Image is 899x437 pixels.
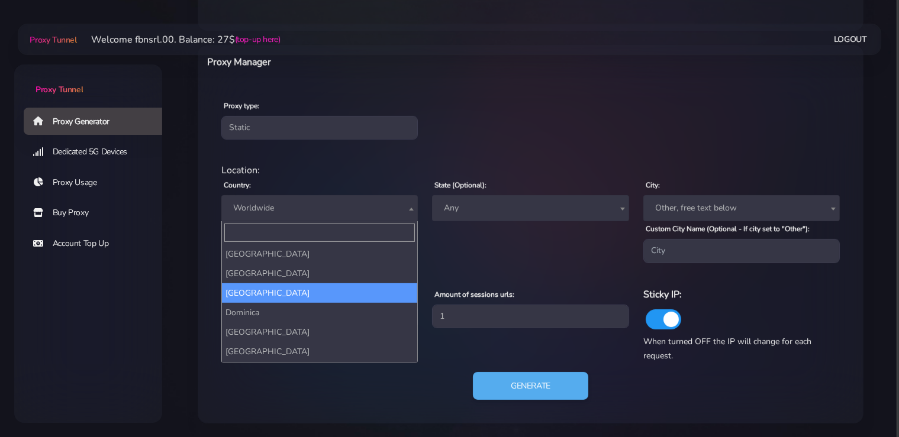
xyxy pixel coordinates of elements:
[222,342,417,361] li: [GEOGRAPHIC_DATA]
[434,180,486,190] label: State (Optional):
[24,108,172,135] a: Proxy Generator
[842,380,884,422] iframe: Webchat Widget
[222,322,417,342] li: [GEOGRAPHIC_DATA]
[222,244,417,264] li: [GEOGRAPHIC_DATA]
[643,336,811,361] span: When turned OFF the IP will change for each request.
[77,33,281,47] li: Welcome fbnsrl.00. Balance: 27$
[650,200,833,216] span: Other, free text below
[434,289,514,300] label: Amount of sessions urls:
[646,180,660,190] label: City:
[222,361,417,381] li: [GEOGRAPHIC_DATA]
[207,54,579,70] h6: Proxy Manager
[222,303,417,322] li: Dominica
[27,30,76,49] a: Proxy Tunnel
[439,200,621,216] span: Any
[30,34,76,46] span: Proxy Tunnel
[228,200,411,216] span: Worldwide
[224,180,251,190] label: Country:
[643,195,840,221] span: Other, free text below
[643,287,840,302] h6: Sticky IP:
[473,372,588,400] button: Generate
[235,33,281,46] a: (top-up here)
[432,195,629,221] span: Any
[646,224,810,234] label: Custom City Name (Optional - If city set to "Other"):
[221,195,418,221] span: Worldwide
[24,199,172,226] a: Buy Proxy
[14,64,162,96] a: Proxy Tunnel
[224,224,415,242] input: Search
[643,239,840,263] input: City
[834,28,867,50] a: Logout
[214,273,847,287] div: Proxy Settings:
[36,84,83,95] span: Proxy Tunnel
[24,169,172,196] a: Proxy Usage
[224,101,259,111] label: Proxy type:
[24,138,172,166] a: Dedicated 5G Devices
[214,163,847,177] div: Location:
[222,283,417,303] li: [GEOGRAPHIC_DATA]
[24,230,172,257] a: Account Top Up
[222,264,417,283] li: [GEOGRAPHIC_DATA]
